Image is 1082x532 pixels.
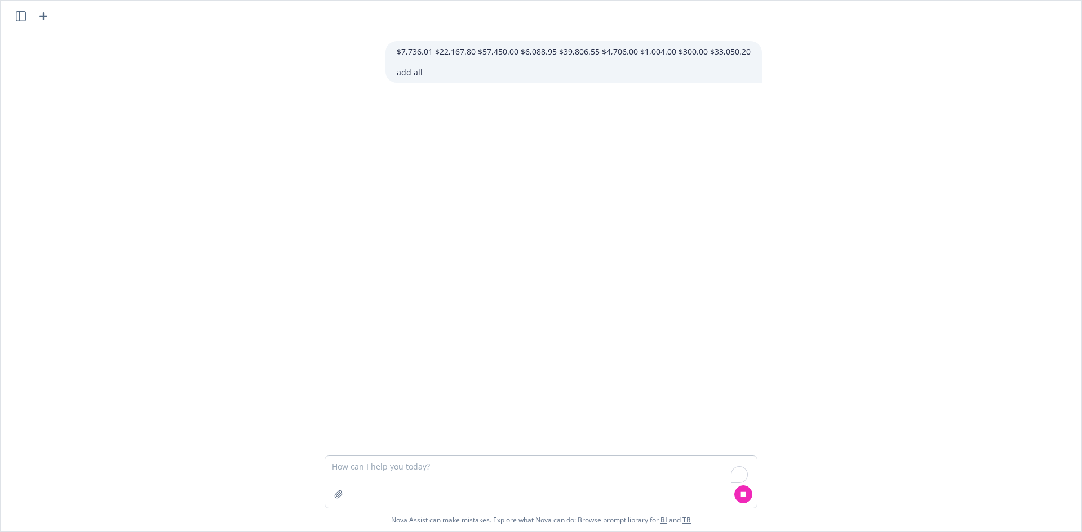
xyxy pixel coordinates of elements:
[391,508,691,531] span: Nova Assist can make mistakes. Explore what Nova can do: Browse prompt library for and
[397,66,751,78] p: add all
[660,515,667,525] a: BI
[682,515,691,525] a: TR
[397,46,751,57] p: $7,736.01 $22,167.80 $57,450.00 $6,088.95 $39,806.55 $4,706.00 $1,004.00 $300.00 $33,050.20
[325,456,757,508] textarea: To enrich screen reader interactions, please activate Accessibility in Grammarly extension settings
